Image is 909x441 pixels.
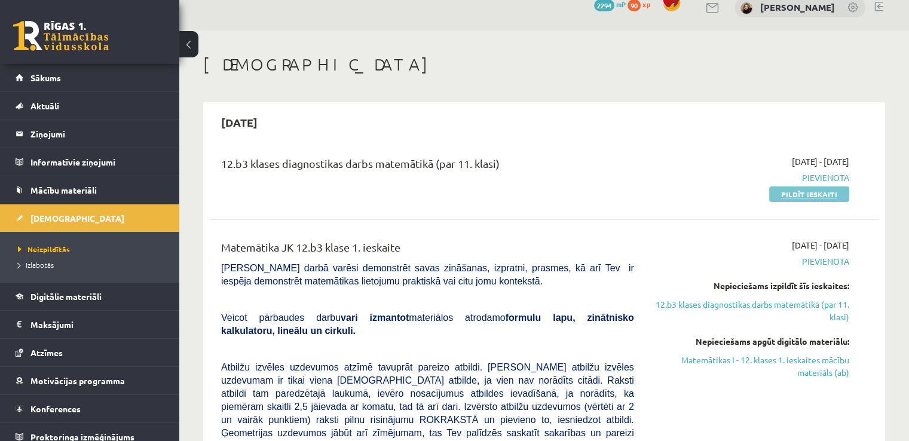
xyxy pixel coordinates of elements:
[30,311,164,338] legend: Maksājumi
[30,148,164,176] legend: Informatīvie ziņojumi
[652,255,849,268] span: Pievienota
[30,291,102,302] span: Digitālie materiāli
[792,239,849,252] span: [DATE] - [DATE]
[30,120,164,148] legend: Ziņojumi
[16,204,164,232] a: [DEMOGRAPHIC_DATA]
[221,313,634,336] b: formulu lapu, zinātnisko kalkulatoru, lineālu un cirkuli.
[18,260,54,269] span: Izlabotās
[740,2,752,14] img: Daniela Ūse
[16,395,164,422] a: Konferences
[18,244,70,254] span: Neizpildītās
[792,155,849,168] span: [DATE] - [DATE]
[30,72,61,83] span: Sākums
[13,21,109,51] a: Rīgas 1. Tālmācības vidusskola
[221,313,634,336] span: Veicot pārbaudes darbu materiālos atrodamo
[652,354,849,379] a: Matemātikas I - 12. klases 1. ieskaites mācību materiāls (ab)
[16,64,164,91] a: Sākums
[203,54,885,75] h1: [DEMOGRAPHIC_DATA]
[221,239,634,261] div: Matemātika JK 12.b3 klase 1. ieskaite
[341,313,409,323] b: vari izmantot
[30,185,97,195] span: Mācību materiāli
[652,298,849,323] a: 12.b3 klases diagnostikas darbs matemātikā (par 11. klasi)
[16,176,164,204] a: Mācību materiāli
[30,100,59,111] span: Aktuāli
[30,213,124,223] span: [DEMOGRAPHIC_DATA]
[760,1,835,13] a: [PERSON_NAME]
[18,259,167,270] a: Izlabotās
[16,92,164,120] a: Aktuāli
[30,375,125,386] span: Motivācijas programma
[18,244,167,255] a: Neizpildītās
[221,155,634,177] div: 12.b3 klases diagnostikas darbs matemātikā (par 11. klasi)
[16,120,164,148] a: Ziņojumi
[16,311,164,338] a: Maksājumi
[209,108,270,136] h2: [DATE]
[652,280,849,292] div: Nepieciešams izpildīt šīs ieskaites:
[30,347,63,358] span: Atzīmes
[652,335,849,348] div: Nepieciešams apgūt digitālo materiālu:
[769,186,849,202] a: Pildīt ieskaiti
[30,403,81,414] span: Konferences
[221,263,634,286] span: [PERSON_NAME] darbā varēsi demonstrēt savas zināšanas, izpratni, prasmes, kā arī Tev ir iespēja d...
[16,148,164,176] a: Informatīvie ziņojumi
[16,283,164,310] a: Digitālie materiāli
[16,367,164,394] a: Motivācijas programma
[16,339,164,366] a: Atzīmes
[652,171,849,184] span: Pievienota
